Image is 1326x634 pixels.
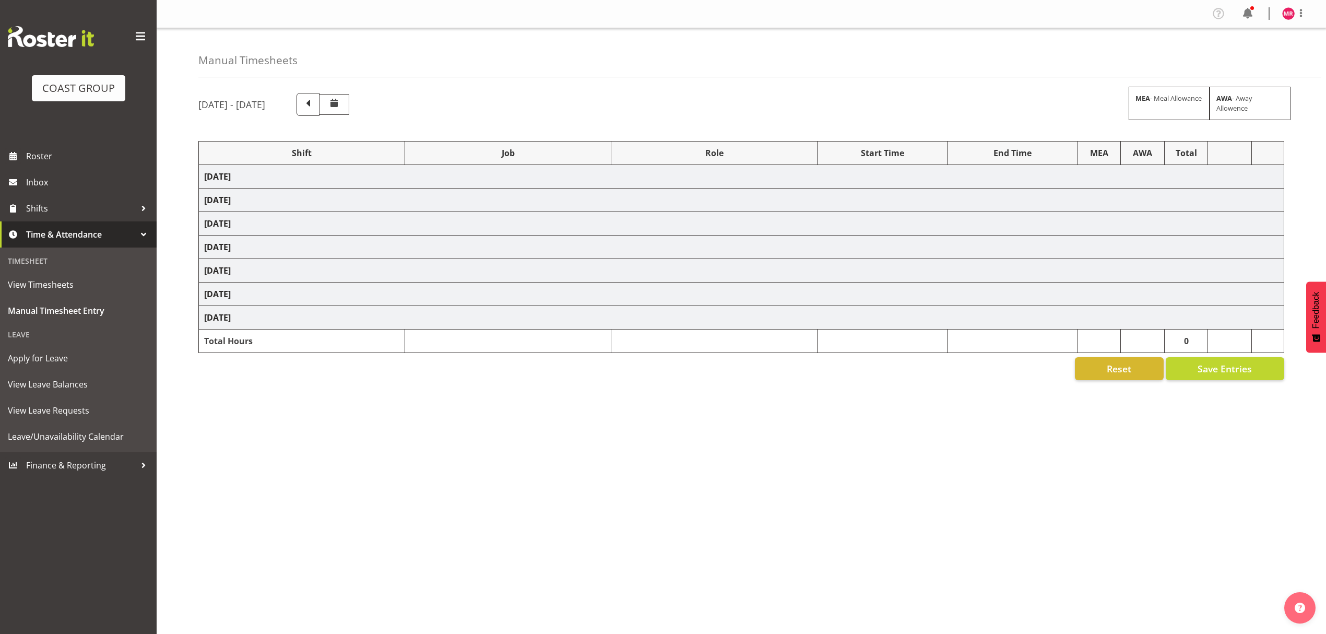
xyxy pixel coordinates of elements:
div: Role [617,147,812,159]
a: View Timesheets [3,272,154,298]
div: - Away Allowence [1210,87,1291,120]
span: Save Entries [1198,362,1252,375]
span: View Leave Balances [8,377,149,392]
div: MEA [1083,147,1115,159]
a: View Leave Requests [3,397,154,424]
h5: [DATE] - [DATE] [198,99,265,110]
div: Start Time [823,147,942,159]
span: Inbox [26,174,151,190]
td: [DATE] [199,236,1284,259]
div: COAST GROUP [42,80,115,96]
span: Reset [1107,362,1131,375]
td: [DATE] [199,165,1284,189]
span: Leave/Unavailability Calendar [8,429,149,444]
td: Total Hours [199,330,405,353]
button: Reset [1075,357,1164,380]
div: AWA [1126,147,1159,159]
span: Manual Timesheet Entry [8,303,149,319]
img: help-xxl-2.png [1295,603,1305,613]
span: Shifts [26,201,136,216]
h4: Manual Timesheets [198,54,298,66]
img: mathew-rolle10807.jpg [1282,7,1295,20]
a: Manual Timesheet Entry [3,298,154,324]
strong: MEA [1135,93,1150,103]
span: Roster [26,148,151,164]
span: Time & Attendance [26,227,136,242]
td: [DATE] [199,189,1284,212]
a: View Leave Balances [3,371,154,397]
span: View Leave Requests [8,403,149,418]
span: Apply for Leave [8,350,149,366]
div: Timesheet [3,250,154,272]
div: Job [410,147,606,159]
td: [DATE] [199,212,1284,236]
span: Feedback [1311,292,1321,328]
strong: AWA [1216,93,1232,103]
button: Feedback - Show survey [1306,281,1326,353]
div: Shift [204,147,399,159]
div: End Time [953,147,1072,159]
td: 0 [1165,330,1208,353]
td: [DATE] [199,306,1284,330]
td: [DATE] [199,283,1284,306]
div: Total [1170,147,1202,159]
a: Apply for Leave [3,345,154,371]
a: Leave/Unavailability Calendar [3,424,154,450]
div: Leave [3,324,154,345]
button: Save Entries [1166,357,1284,380]
span: View Timesheets [8,277,149,292]
img: Rosterit website logo [8,26,94,47]
div: - Meal Allowance [1129,87,1210,120]
td: [DATE] [199,259,1284,283]
span: Finance & Reporting [26,457,136,473]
